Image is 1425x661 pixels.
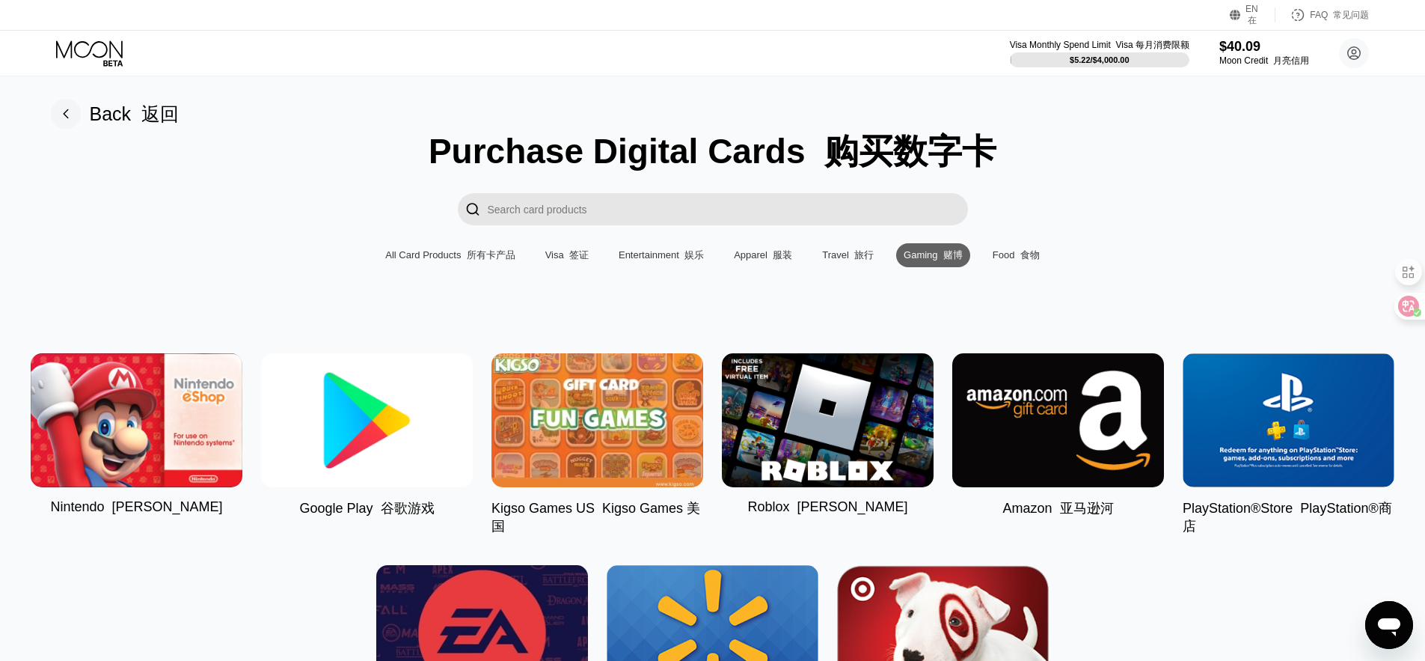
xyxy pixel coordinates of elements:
[90,102,180,127] div: Back
[141,103,179,124] font: 返回
[943,249,963,261] font: 赌博
[1333,10,1369,20] font: 常见问题
[773,249,792,261] font: 服装
[458,193,488,225] div: 
[854,249,874,261] font: 旅行
[50,499,222,515] div: Nintendo
[1219,39,1309,55] div: $40.09
[904,249,963,262] div: Gaming
[734,249,792,262] div: Apparel
[385,249,515,262] div: All Card Products
[797,499,908,514] font: [PERSON_NAME]
[747,499,907,515] div: Roblox
[1248,15,1257,25] font: 在
[1010,39,1189,52] div: Visa Monthly Spend Limit
[1010,39,1189,68] div: Visa Monthly Spend Limit Visa 每月消费限额$5.22/$4,000.00
[1310,9,1369,22] div: FAQ
[896,243,970,267] div: Gaming 赌博
[1275,7,1369,22] div: FAQ 常见问题
[1002,499,1113,517] div: Amazon
[993,249,1040,262] div: Food
[381,501,435,516] font: 谷歌游戏
[1219,39,1309,67] div: $40.09Moon Credit 月亮信用
[1365,601,1413,649] iframe: 启动消息传送窗口的按钮
[1219,55,1309,67] div: Moon Credit
[1230,7,1275,22] div: EN 在
[467,249,515,261] font: 所有卡产品
[726,243,800,267] div: Apparel 服装
[545,249,589,262] div: Visa
[491,499,703,535] div: Kigso Games US
[619,249,704,262] div: Entertainment
[51,99,180,129] div: Back 返回
[299,499,434,517] div: Google Play
[985,243,1047,267] div: Food 食物
[1245,4,1260,27] div: EN
[815,243,881,267] div: Travel 旅行
[1273,55,1309,66] font: 月亮信用
[465,201,480,218] div: 
[822,249,874,262] div: Travel
[1060,501,1114,516] font: 亚马逊河
[684,249,704,261] font: 娱乐
[569,249,589,261] font: 签证
[824,132,996,171] font: 购买数字卡
[1020,249,1040,261] font: 食物
[1183,499,1394,535] div: PlayStation®Store
[112,499,223,514] font: [PERSON_NAME]
[538,243,596,267] div: Visa 签证
[1070,55,1130,64] div: $5.22 / $4,000.00
[488,193,968,225] input: Search card products
[429,129,996,175] div: Purchase Digital Cards
[378,243,522,267] div: All Card Products 所有卡产品
[611,243,711,267] div: Entertainment 娱乐
[1115,40,1189,50] font: Visa 每月消费限额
